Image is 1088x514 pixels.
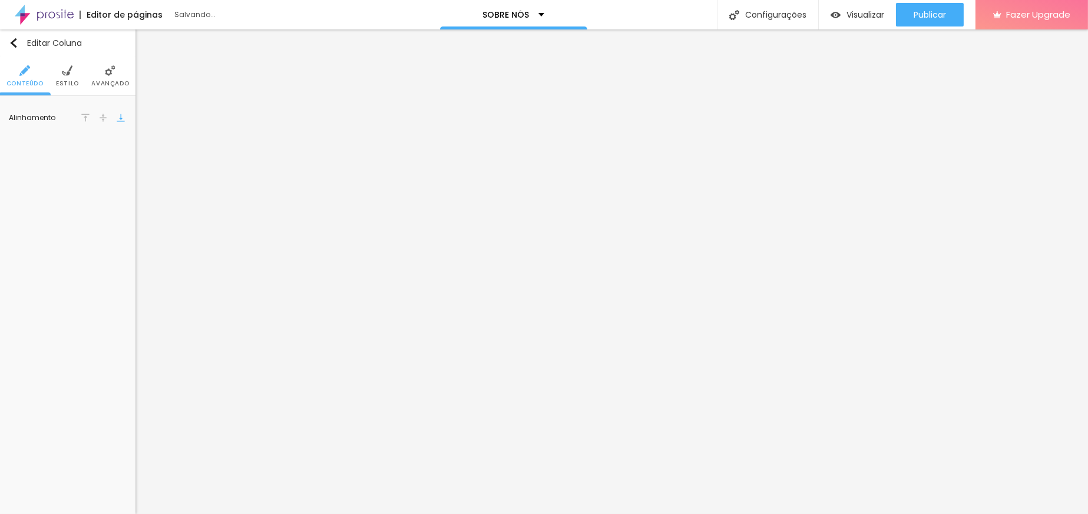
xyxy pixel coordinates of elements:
[1006,9,1070,19] span: Fazer Upgrade
[6,81,44,87] span: Conteúdo
[62,65,72,76] img: Icone
[91,81,129,87] span: Avançado
[56,81,79,87] span: Estilo
[174,11,310,18] div: Salvando...
[483,11,530,19] p: SOBRE NÓS
[914,10,946,19] span: Publicar
[105,65,115,76] img: Icone
[819,3,896,26] button: Visualizar
[80,11,163,19] div: Editor de páginas
[729,10,739,20] img: Icone
[831,10,841,20] img: view-1.svg
[896,3,964,26] button: Publicar
[19,65,30,76] img: Icone
[117,114,125,122] img: move-down-1.svg
[9,38,18,48] img: Icone
[9,38,82,48] div: Editar Coluna
[9,114,80,121] div: Alinhamento
[135,29,1088,514] iframe: Editor
[81,114,90,122] img: move-up-1.svg
[846,10,884,19] span: Visualizar
[99,114,107,122] img: shrink-vertical-1.svg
